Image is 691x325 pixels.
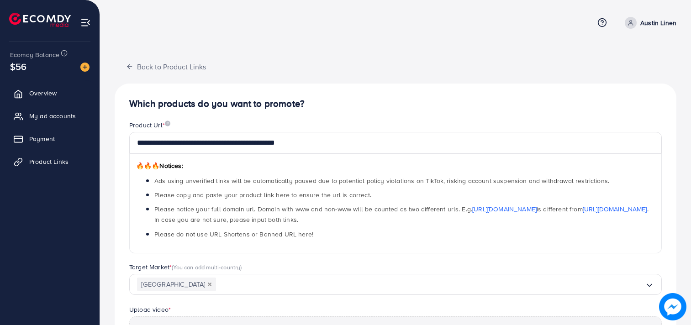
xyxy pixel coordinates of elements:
[129,121,170,130] label: Product Url
[154,230,313,239] span: Please do not use URL Shortens or Banned URL here!
[659,293,686,320] img: image
[29,134,55,143] span: Payment
[129,305,171,314] label: Upload video
[154,176,609,185] span: Ads using unverified links will be automatically paused due to potential policy violations on Tik...
[172,263,242,271] span: (You can add multi-country)
[115,57,217,76] button: Back to Product Links
[10,60,26,73] span: $56
[207,282,212,287] button: Deselect Pakistan
[129,262,242,272] label: Target Market
[7,107,93,125] a: My ad accounts
[129,98,662,110] h4: Which products do you want to promote?
[80,63,90,72] img: image
[7,84,93,102] a: Overview
[583,204,647,214] a: [URL][DOMAIN_NAME]
[29,111,76,121] span: My ad accounts
[621,17,676,29] a: Austin Linen
[29,157,69,166] span: Product Links
[129,274,662,295] div: Search for option
[136,161,183,170] span: Notices:
[9,13,71,27] img: logo
[7,130,93,148] a: Payment
[7,152,93,171] a: Product Links
[640,17,676,28] p: Austin Linen
[472,204,537,214] a: [URL][DOMAIN_NAME]
[80,17,91,28] img: menu
[216,278,645,292] input: Search for option
[154,190,371,199] span: Please copy and paste your product link here to ensure the url is correct.
[165,121,170,126] img: image
[154,204,649,224] span: Please notice your full domain url. Domain with www and non-www will be counted as two different ...
[137,278,216,292] span: [GEOGRAPHIC_DATA]
[29,89,57,98] span: Overview
[136,161,159,170] span: 🔥🔥🔥
[10,50,59,59] span: Ecomdy Balance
